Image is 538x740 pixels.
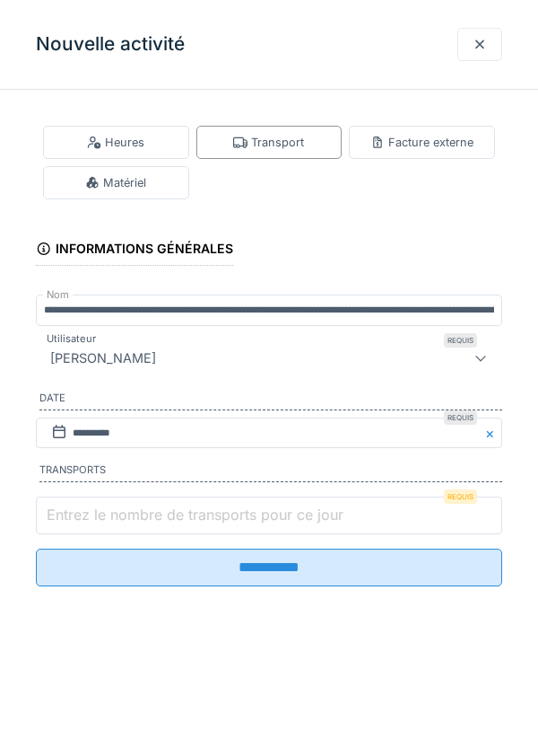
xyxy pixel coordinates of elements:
label: Nom [43,287,73,303]
label: Transports [39,462,502,482]
div: Requis [444,333,477,348]
div: Matériel [85,174,146,191]
label: Entrez le nombre de transports pour ce jour [43,504,347,525]
button: Close [482,418,502,449]
div: Heures [87,134,144,151]
div: Transport [233,134,304,151]
div: Facture externe [370,134,473,151]
div: Requis [444,410,477,425]
div: [PERSON_NAME] [43,348,163,369]
div: Requis [444,489,477,504]
div: Informations générales [36,235,233,266]
label: Utilisateur [43,331,100,347]
label: Date [39,391,502,410]
h3: Nouvelle activité [36,33,185,56]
